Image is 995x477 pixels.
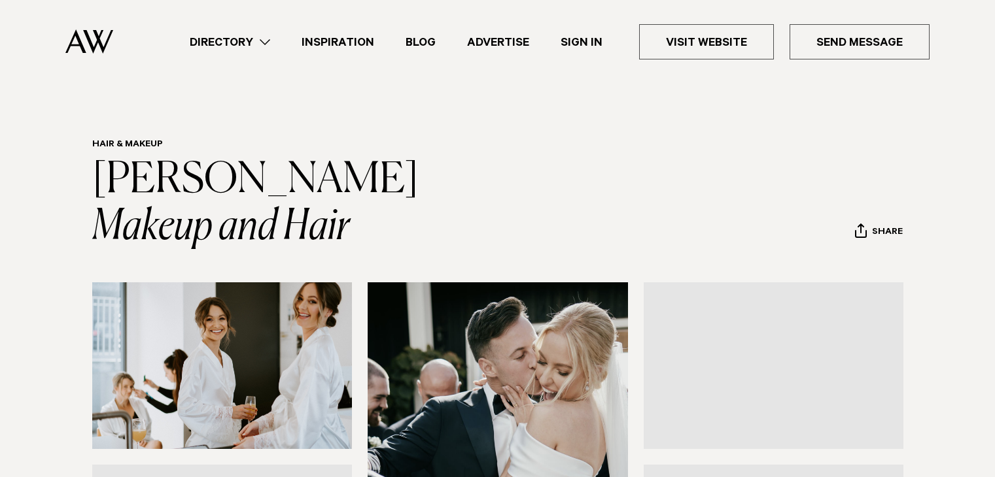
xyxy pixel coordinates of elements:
[451,33,545,51] a: Advertise
[65,29,113,54] img: Auckland Weddings Logo
[639,24,774,59] a: Visit Website
[174,33,286,51] a: Directory
[286,33,390,51] a: Inspiration
[92,140,163,150] a: Hair & Makeup
[790,24,930,59] a: Send Message
[854,223,903,242] button: Share
[872,227,903,239] span: Share
[390,33,451,51] a: Blog
[545,33,618,51] a: Sign In
[92,159,425,248] a: [PERSON_NAME] Makeup and Hair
